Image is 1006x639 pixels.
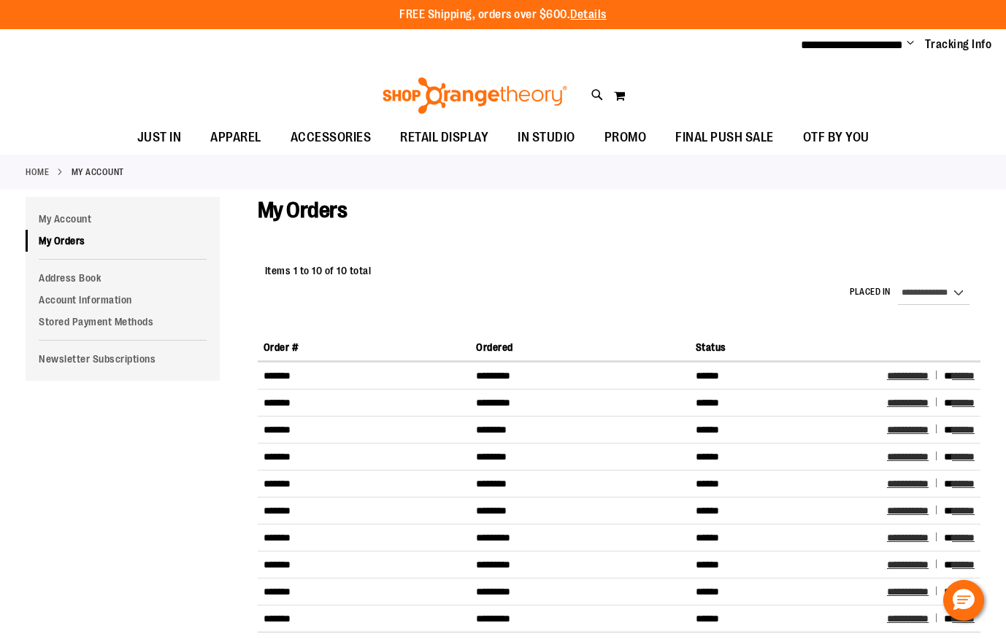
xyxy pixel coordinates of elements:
th: Order # [258,334,470,361]
span: My Orders [258,198,348,222]
p: FREE Shipping, orders over $600. [399,7,607,23]
a: Newsletter Subscriptions [26,348,220,370]
button: Account menu [907,37,914,52]
a: Home [26,166,49,179]
a: OTF BY YOU [788,121,884,155]
img: Shop Orangetheory [380,77,569,114]
span: ACCESSORIES [291,121,372,154]
a: Account Information [26,289,220,311]
span: APPAREL [210,121,261,154]
a: Details [570,8,607,21]
a: PROMO [590,121,661,155]
a: My Account [26,208,220,230]
span: Items 1 to 10 of 10 total [265,265,372,276]
a: Address Book [26,267,220,289]
a: My Orders [26,230,220,252]
span: FINAL PUSH SALE [675,121,774,154]
span: PROMO [604,121,647,154]
a: FINAL PUSH SALE [661,121,788,155]
strong: My Account [72,166,124,179]
a: Stored Payment Methods [26,311,220,333]
span: RETAIL DISPLAY [400,121,488,154]
th: Status [690,334,881,361]
a: JUST IN [123,121,196,155]
span: JUST IN [137,121,182,154]
button: Hello, have a question? Let’s chat. [943,580,984,621]
th: Ordered [470,334,690,361]
a: APPAREL [196,121,276,155]
a: IN STUDIO [503,121,590,155]
a: Tracking Info [925,36,992,53]
span: IN STUDIO [518,121,575,154]
span: OTF BY YOU [803,121,869,154]
a: ACCESSORIES [276,121,386,155]
a: RETAIL DISPLAY [385,121,503,155]
label: Placed in [850,286,891,298]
